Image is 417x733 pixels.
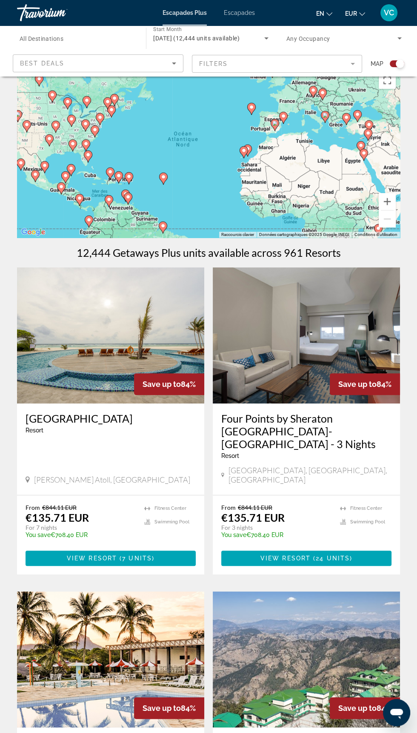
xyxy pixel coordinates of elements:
span: All Destinations [20,35,63,42]
a: Ouvrir cette zone dans Google Maps (dans une nouvelle fenêtre) [19,227,47,238]
span: Map [371,58,383,70]
span: Save up to [143,380,181,389]
span: Fitness Center [350,506,382,511]
span: View Resort [67,555,117,562]
span: Resort [221,452,239,459]
button: Passer en plein écran [379,72,396,89]
button: Raccourcis clavier [221,232,254,238]
button: Changer de devise [345,7,365,20]
img: DC77E01L.jpg [213,591,400,727]
p: €135.71 EUR [221,511,285,524]
mat-select: Sort by [20,58,176,68]
button: Filter [192,54,363,73]
span: [GEOGRAPHIC_DATA], [GEOGRAPHIC_DATA], [GEOGRAPHIC_DATA] [228,466,391,484]
span: Swimming Pool [350,519,385,525]
span: Save up to [143,704,181,713]
span: Save up to [338,380,377,389]
span: €844.11 EUR [238,504,272,511]
a: Escapades [224,9,255,16]
button: View Resort(24 units) [221,551,391,566]
button: Zoom avant [379,193,396,210]
span: [DATE] (12,444 units available) [153,35,240,42]
button: View Resort(7 units) [26,551,196,566]
div: 84% [330,373,400,395]
span: ( ) [311,555,352,562]
div: 84% [134,373,204,395]
span: Start Month [153,26,182,32]
span: Données cartographiques ©2025 Google, INEGI [259,232,349,237]
span: View Resort [260,555,311,562]
span: From [221,504,236,511]
p: €135.71 EUR [26,511,89,524]
img: Google [19,227,47,238]
span: Save up to [338,704,377,713]
a: [GEOGRAPHIC_DATA] [26,412,196,425]
a: Escapades Plus [163,9,207,16]
a: Travorium [17,2,102,24]
div: 84% [134,697,204,719]
font: VC [384,8,394,17]
p: For 3 nights [221,524,331,531]
span: Resort [26,427,43,434]
a: Conditions d'utilisation (s'ouvre dans un nouvel onglet) [354,232,397,237]
img: S090I01X.jpg [213,267,400,403]
p: For 7 nights [26,524,136,531]
img: DQ79E01X.jpg [17,591,204,727]
font: en [316,10,324,17]
span: 24 units [316,555,350,562]
span: You save [221,531,246,538]
span: [PERSON_NAME] Atoll, [GEOGRAPHIC_DATA] [34,475,190,484]
span: From [26,504,40,511]
a: Four Points by Sheraton [GEOGRAPHIC_DATA]-[GEOGRAPHIC_DATA] - 3 Nights [221,412,391,450]
span: ( ) [117,555,154,562]
span: €844.11 EUR [42,504,77,511]
span: You save [26,531,51,538]
p: €708.40 EUR [221,531,331,538]
span: Swimming Pool [154,519,189,525]
iframe: Bouton de lancement de la fenêtre de messagerie [383,699,410,726]
button: Changer de langue [316,7,332,20]
h1: 12,444 Getaways Plus units available across 961 Resorts [77,246,341,259]
span: Best Deals [20,60,64,67]
p: €708.40 EUR [26,531,136,538]
span: Fitness Center [154,506,186,511]
button: Menu utilisateur [378,4,400,22]
img: DK27O01X.jpg [17,267,204,403]
span: 7 units [122,555,152,562]
font: EUR [345,10,357,17]
button: Zoom arrière [379,210,396,227]
div: 84% [330,697,400,719]
span: Any Occupancy [286,35,330,42]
